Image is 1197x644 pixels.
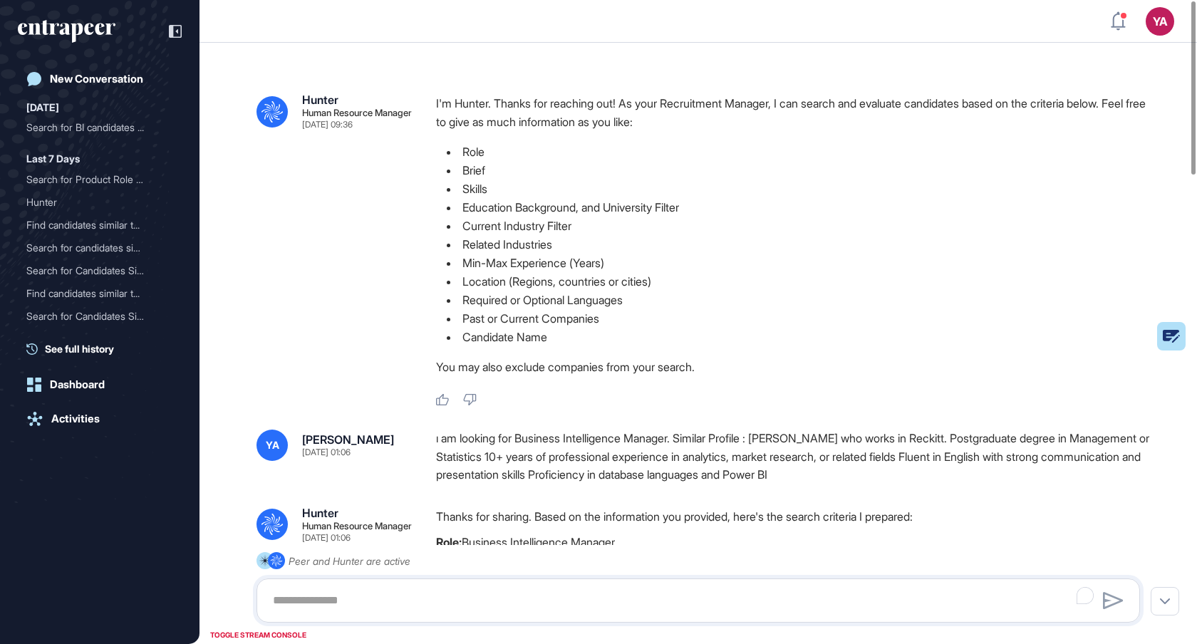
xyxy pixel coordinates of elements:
[436,328,1151,346] li: Candidate Name
[436,235,1151,254] li: Related Industries
[436,272,1151,291] li: Location (Regions, countries or cities)
[26,282,162,305] div: Find candidates similar t...
[18,65,182,93] a: New Conversation
[26,328,173,350] div: Find candidates similar to Yasemin Hukumdar
[436,507,1151,526] p: Thanks for sharing. Based on the information you provided, here's the search criteria I prepared:
[302,507,338,519] div: Hunter
[436,94,1151,131] p: I'm Hunter. Thanks for reaching out! As your Recruitment Manager, I can search and evaluate candi...
[436,142,1151,161] li: Role
[26,237,173,259] div: Search for candidates similar to Sara Holyavkin
[302,94,338,105] div: Hunter
[26,237,162,259] div: Search for candidates sim...
[302,108,412,118] div: Human Resource Manager
[436,430,1151,484] div: ı am looking for Business Intelligence Manager. Similar Profile : [PERSON_NAME] who works in Reck...
[50,378,105,391] div: Dashboard
[436,254,1151,272] li: Min-Max Experience (Years)
[26,116,162,139] div: Search for BI candidates ...
[26,305,162,328] div: Search for Candidates Sim...
[26,341,182,356] a: See full history
[436,358,1151,376] p: You may also exclude companies from your search.
[26,116,173,139] div: Search for BI candidates similar to Ahmet Yılmaz in Banking with 5-8 years of experience
[436,533,1151,551] p: Business Intelligence Manager
[18,405,182,433] a: Activities
[26,328,162,350] div: Find candidates similar t...
[50,73,143,85] div: New Conversation
[26,150,80,167] div: Last 7 Days
[26,282,173,305] div: Find candidates similar to Sara Holyavkin
[18,20,115,43] div: entrapeer-logo
[26,191,162,214] div: Hunter
[436,161,1151,180] li: Brief
[436,180,1151,198] li: Skills
[26,259,162,282] div: Search for Candidates Sim...
[436,535,462,549] strong: Role:
[436,198,1151,217] li: Education Background, and University Filter
[264,586,1132,615] textarea: To enrich screen reader interactions, please activate Accessibility in Grammarly extension settings
[302,120,353,129] div: [DATE] 09:36
[26,168,173,191] div: Search for Product Role Candidates in AI with 10-15 Years Experience Similar to Sara Holyavkin
[26,168,162,191] div: Search for Product Role C...
[26,191,173,214] div: Hunter
[436,309,1151,328] li: Past or Current Companies
[266,440,279,451] span: YA
[26,214,173,237] div: Find candidates similar to Sara Holyavkin
[26,259,173,282] div: Search for Candidates Similar to Sara Holyavkin
[207,626,310,644] div: TOGGLE STREAM CONSOLE
[436,291,1151,309] li: Required or Optional Languages
[26,99,59,116] div: [DATE]
[1146,7,1174,36] button: YA
[302,534,351,542] div: [DATE] 01:06
[302,521,412,531] div: Human Resource Manager
[302,434,394,445] div: [PERSON_NAME]
[51,412,100,425] div: Activities
[289,552,410,570] div: Peer and Hunter are active
[26,305,173,328] div: Search for Candidates Similar to Yasemin Hukumdar
[18,370,182,399] a: Dashboard
[45,341,114,356] span: See full history
[302,448,351,457] div: [DATE] 01:06
[436,217,1151,235] li: Current Industry Filter
[26,214,162,237] div: Find candidates similar t...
